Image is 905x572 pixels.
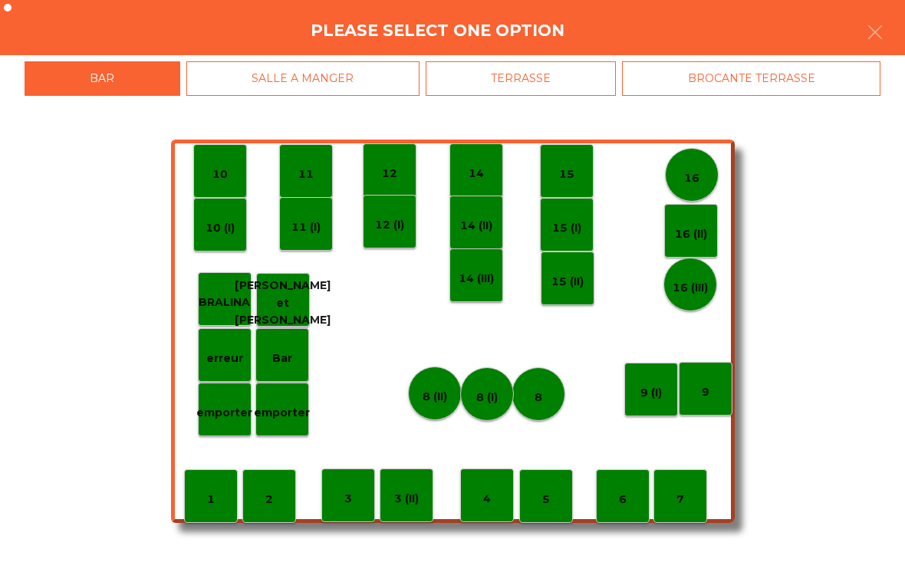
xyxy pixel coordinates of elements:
[235,277,331,329] p: [PERSON_NAME] et [PERSON_NAME]
[206,219,235,237] p: 10 (I)
[272,350,292,367] p: Bar
[673,279,708,297] p: 16 (III)
[382,165,397,182] p: 12
[640,384,662,402] p: 9 (I)
[207,491,215,508] p: 1
[25,61,180,96] div: BAR
[676,491,684,508] p: 7
[542,491,550,508] p: 5
[460,217,492,235] p: 14 (II)
[675,225,707,243] p: 16 (II)
[298,166,314,183] p: 11
[394,490,419,508] p: 3 (II)
[212,166,228,183] p: 10
[476,389,498,406] p: 8 (I)
[559,166,574,183] p: 15
[344,490,352,508] p: 3
[423,388,447,406] p: 8 (II)
[535,389,542,406] p: 8
[311,19,564,42] h4: Please select one option
[483,490,491,508] p: 4
[459,270,494,288] p: 14 (III)
[196,404,252,422] p: emporter
[552,219,581,237] p: 15 (I)
[375,216,404,234] p: 12 (I)
[684,169,699,187] p: 16
[619,491,627,508] p: 6
[199,294,250,311] p: BRALINA
[254,404,310,422] p: emporter
[551,273,584,291] p: 15 (II)
[426,61,617,96] div: TERRASSE
[291,219,321,236] p: 11 (I)
[622,61,880,96] div: BROCANTE TERRASSE
[206,350,243,367] p: erreur
[186,61,420,96] div: SALLE A MANGER
[265,491,273,508] p: 2
[469,165,484,182] p: 14
[702,383,709,401] p: 9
